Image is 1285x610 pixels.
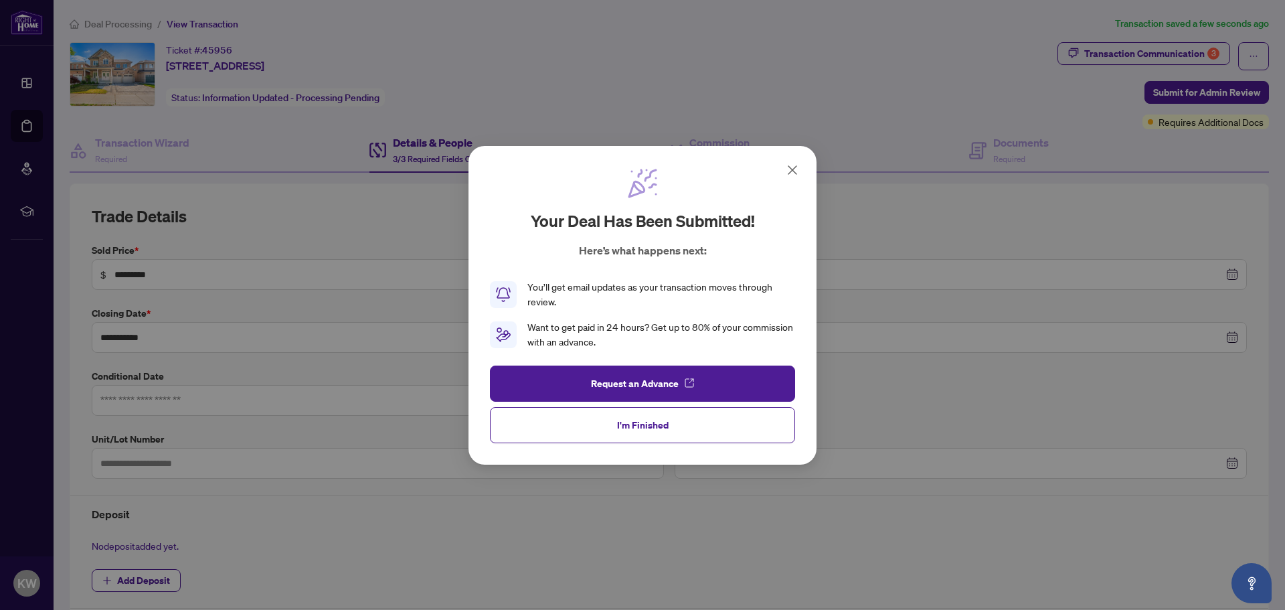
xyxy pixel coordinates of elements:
[527,320,795,350] div: Want to get paid in 24 hours? Get up to 80% of your commission with an advance.
[531,210,755,232] h2: Your deal has been submitted!
[591,372,679,394] span: Request an Advance
[1231,563,1272,603] button: Open asap
[527,280,795,309] div: You’ll get email updates as your transaction moves through review.
[579,242,707,258] p: Here’s what happens next:
[617,414,669,435] span: I'm Finished
[490,406,795,443] button: I'm Finished
[490,365,795,401] button: Request an Advance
